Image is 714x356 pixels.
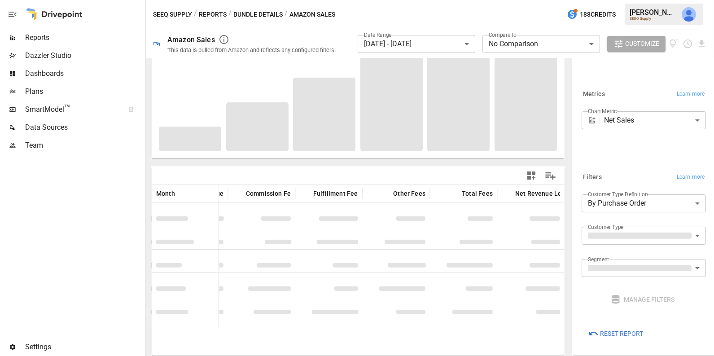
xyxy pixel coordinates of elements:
span: Total Fees [462,189,493,198]
span: Commission Fees [246,189,298,198]
span: SmartModel [25,104,118,115]
button: Sort [300,187,312,200]
button: Reset Report [582,325,649,342]
button: Julie Wilton [676,2,701,27]
button: Sort [448,187,461,200]
label: Customer Type Definition [588,190,648,198]
button: Schedule report [683,39,693,49]
span: Customize [625,38,659,49]
div: Amazon Sales [167,35,215,44]
span: Reset Report [600,328,643,339]
div: SEEQ Supply [630,17,676,21]
h6: Filters [583,172,602,182]
button: Sort [232,187,245,200]
span: Learn more [677,90,705,99]
button: Bundle Details [233,9,283,20]
div: By Purchase Order [582,194,706,212]
span: Other Fees [393,189,425,198]
div: / [228,9,232,20]
button: View documentation [669,36,679,52]
button: 188Credits [563,6,619,23]
label: Segment [588,255,609,263]
span: ™ [64,103,70,114]
span: Reports [25,32,144,43]
button: Customize [607,36,666,52]
button: Sort [176,187,188,200]
button: Sort [380,187,392,200]
div: [PERSON_NAME] [630,8,676,17]
span: Fulfillment Fees [313,189,361,198]
span: Dashboards [25,68,144,79]
h6: Metrics [583,89,605,99]
span: Plans [25,86,144,97]
div: / [194,9,197,20]
span: Net Revenue Less Fees [515,189,584,198]
div: [DATE] - [DATE] [358,35,475,53]
div: / [285,9,288,20]
label: Compare to [489,31,517,39]
span: Settings [25,342,144,352]
div: 🛍 [153,40,160,48]
div: This data is pulled from Amazon and reflects any configured filters. [167,47,336,53]
div: No Comparison [482,35,600,53]
label: Date Range [364,31,392,39]
label: Chart Metric [588,107,617,115]
button: Download report [696,39,707,49]
span: Month [156,189,175,198]
div: Net Sales [604,111,706,129]
button: Sort [502,187,514,200]
span: Team [25,140,144,151]
button: Reports [199,9,227,20]
span: Dazzler Studio [25,50,144,61]
span: Data Sources [25,122,144,133]
button: SEEQ Supply [153,9,192,20]
img: Julie Wilton [682,7,696,22]
button: Manage Columns [540,166,561,186]
label: Customer Type [588,223,624,231]
span: Learn more [677,173,705,182]
span: 188 Credits [580,9,616,20]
